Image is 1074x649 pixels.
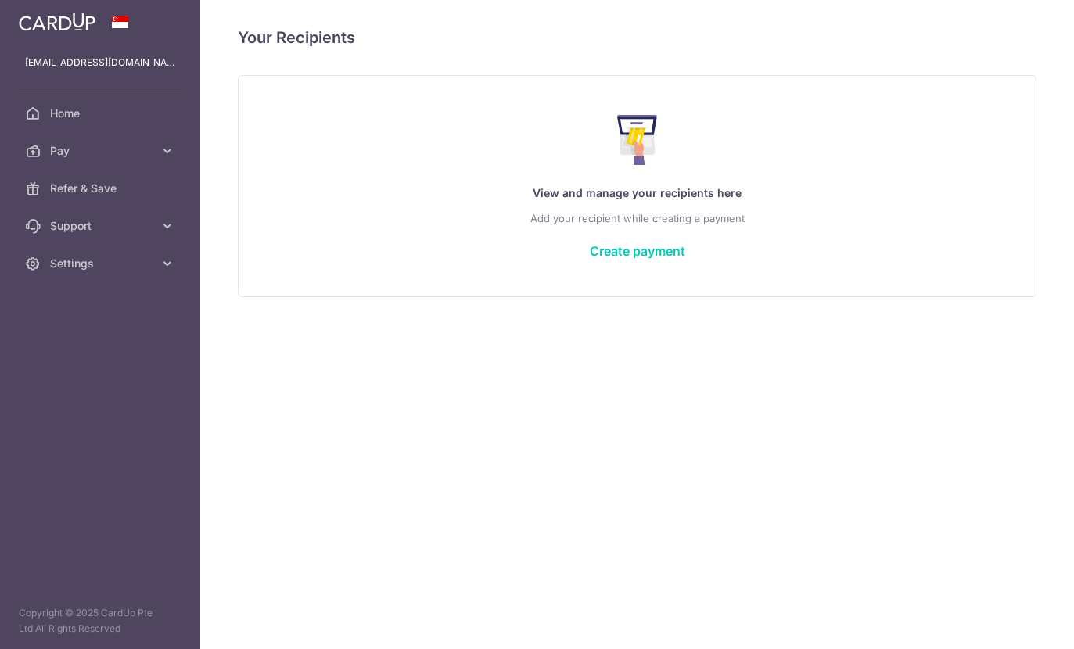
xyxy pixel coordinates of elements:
span: Settings [50,256,153,271]
h4: Your Recipients [238,25,1036,50]
p: View and manage your recipients here [270,184,1004,203]
span: Support [50,218,153,234]
p: Add your recipient while creating a payment [270,209,1004,228]
p: [EMAIL_ADDRESS][DOMAIN_NAME] [25,55,175,70]
img: Make Payment [617,115,657,165]
a: Create payment [590,243,685,259]
img: CardUp [19,13,95,31]
span: Refer & Save [50,181,153,196]
span: Pay [50,143,153,159]
span: Home [50,106,153,121]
